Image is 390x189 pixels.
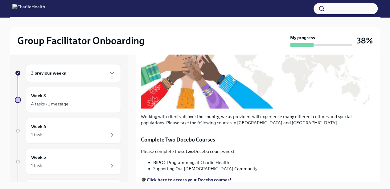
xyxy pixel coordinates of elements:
[31,123,46,130] h6: Week 4
[153,166,375,172] li: Supporting Our [DEMOGRAPHIC_DATA] Community
[26,64,121,82] div: 3 previous weeks
[12,4,45,14] img: CharlieHealth
[31,101,68,107] div: 4 tasks • 1 message
[141,113,375,126] p: Working with clients all over the country, we as providers will experience many different culture...
[31,162,42,169] div: 1 task
[141,148,375,154] p: Please complete these Docebo courses next:
[31,92,46,99] h6: Week 3
[31,154,46,161] h6: Week 5
[186,149,194,154] strong: two
[17,35,145,47] h2: Group Facilitator Onboarding
[15,118,121,144] a: Week 41 task
[357,35,373,46] h3: 38%
[15,87,121,113] a: Week 34 tasks • 1 message
[15,149,121,175] a: Week 51 task
[141,177,375,189] p: 🎓 NOTE: You must be logged into to access Docebo
[31,70,66,76] h6: 3 previous weeks
[290,35,315,41] strong: My progress
[141,13,375,109] button: Zoom image
[147,177,231,183] a: Click here to access your Docebo courses!
[153,159,375,166] li: BIPOC Programming at Charlie Health
[141,136,375,143] p: Complete Two Docebo Courses
[31,132,42,138] div: 1 task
